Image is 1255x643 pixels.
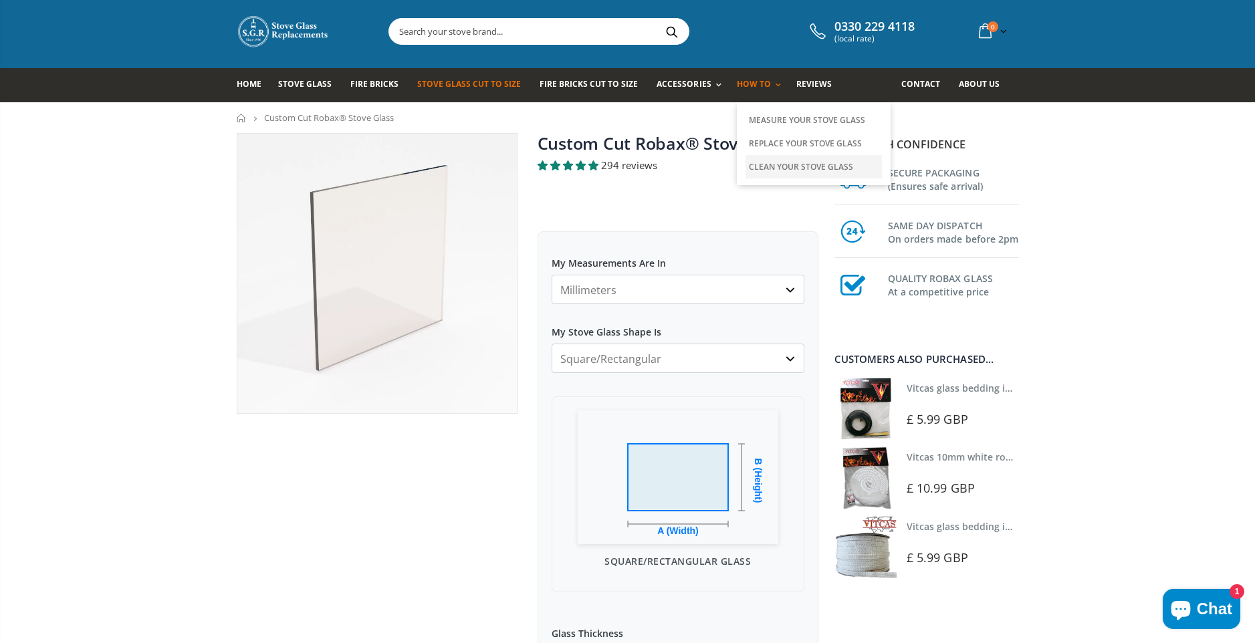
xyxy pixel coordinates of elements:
[540,78,638,90] span: Fire Bricks Cut To Size
[959,78,1000,90] span: About us
[888,217,1019,246] h3: SAME DAY DISPATCH On orders made before 2pm
[737,78,771,90] span: How To
[278,78,332,90] span: Stove Glass
[834,136,1019,152] p: Shop with confidence
[264,112,394,124] span: Custom Cut Robax® Stove Glass
[657,78,711,90] span: Accessories
[907,480,975,496] span: £ 10.99 GBP
[350,78,398,90] span: Fire Bricks
[806,19,915,43] a: 0330 229 4118 (local rate)
[552,616,804,640] label: Glass Thickness
[907,411,968,427] span: £ 5.99 GBP
[417,68,531,102] a: Stove Glass Cut To Size
[1159,589,1244,632] inbox-online-store-chat: Shopify online store chat
[657,68,727,102] a: Accessories
[959,68,1010,102] a: About us
[834,446,897,509] img: Vitcas white rope, glue and gloves kit 10mm
[737,68,788,102] a: How To
[888,269,1019,299] h3: QUALITY ROBAX GLASS At a competitive price
[796,68,842,102] a: Reviews
[538,158,601,172] span: 4.94 stars
[746,155,882,178] a: Clean Your Stove Glass
[566,554,790,568] p: Square/Rectangular Glass
[834,516,897,578] img: Vitcas stove glass bedding in tape
[552,245,804,269] label: My Measurements Are In
[907,520,1191,533] a: Vitcas glass bedding in tape - 2mm x 15mm x 2 meters (White)
[834,34,915,43] span: (local rate)
[901,78,940,90] span: Contact
[237,114,247,122] a: Home
[888,164,1019,193] h3: SECURE PACKAGING (Ensures safe arrival)
[907,451,1169,463] a: Vitcas 10mm white rope kit - includes rope seal and glue!
[601,158,657,172] span: 294 reviews
[657,19,687,44] button: Search
[237,15,330,48] img: Stove Glass Replacement
[901,68,950,102] a: Contact
[350,68,409,102] a: Fire Bricks
[552,314,804,338] label: My Stove Glass Shape Is
[538,132,794,154] a: Custom Cut Robax® Stove Glass
[417,78,521,90] span: Stove Glass Cut To Size
[988,21,998,32] span: 0
[834,19,915,34] span: 0330 229 4118
[237,134,517,413] img: stove_glass_made_to_measure_800x_crop_center.webp
[746,132,882,155] a: Replace Your Stove Glass
[237,68,271,102] a: Home
[907,549,968,565] span: £ 5.99 GBP
[796,78,832,90] span: Reviews
[834,354,1019,364] div: Customers also purchased...
[907,382,1156,394] a: Vitcas glass bedding in tape - 2mm x 10mm x 2 meters
[237,78,261,90] span: Home
[746,109,882,132] a: Measure Your Stove Glass
[974,18,1010,44] a: 0
[578,410,778,544] img: Square/Rectangular Glass
[540,68,648,102] a: Fire Bricks Cut To Size
[278,68,342,102] a: Stove Glass
[389,19,838,44] input: Search your stove brand...
[834,378,897,440] img: Vitcas stove glass bedding in tape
